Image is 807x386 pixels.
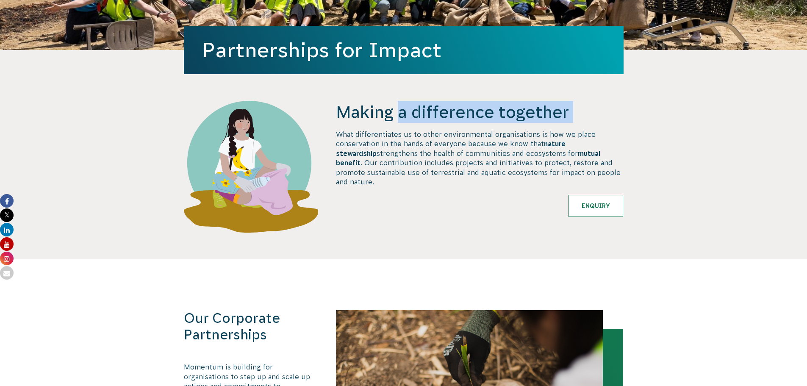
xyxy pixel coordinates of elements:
p: What differentiates us to other environmental organisations is how we place conservation in the h... [336,130,623,186]
h1: Partnerships for Impact [202,39,605,61]
h4: Making a difference together [336,101,623,123]
h3: Our Corporate Partnerships [184,310,319,343]
strong: nature stewardship [336,140,566,157]
a: Enquiry [569,195,623,217]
